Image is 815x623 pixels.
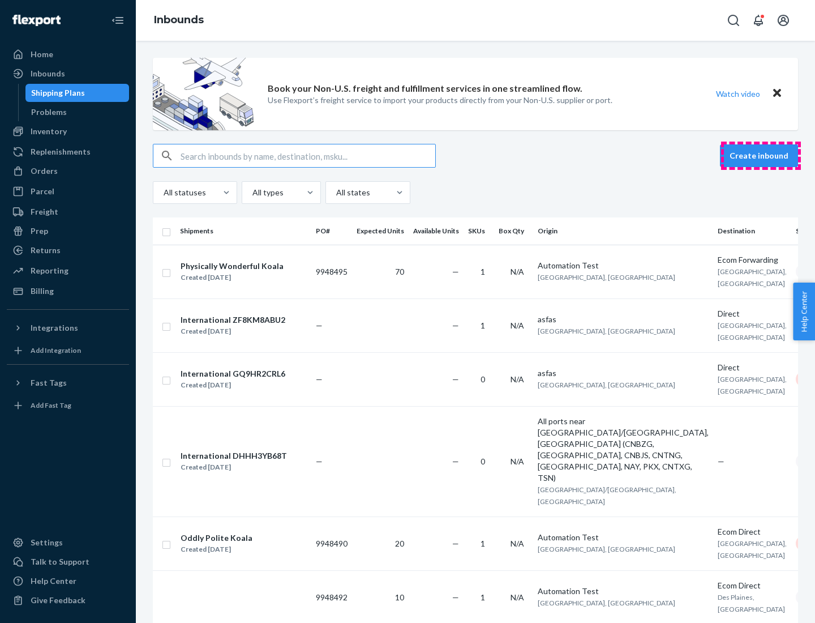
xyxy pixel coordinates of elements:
span: [GEOGRAPHIC_DATA], [GEOGRAPHIC_DATA] [538,545,675,553]
div: Direct [718,362,787,373]
span: — [452,321,459,330]
div: Parcel [31,186,54,197]
span: [GEOGRAPHIC_DATA], [GEOGRAPHIC_DATA] [718,321,787,342]
button: Open notifications [747,9,770,32]
span: [GEOGRAPHIC_DATA], [GEOGRAPHIC_DATA] [538,381,675,389]
span: N/A [511,374,524,384]
th: Origin [533,217,713,245]
a: Add Integration [7,342,129,360]
button: Help Center [793,283,815,340]
a: Freight [7,203,129,221]
span: 10 [395,592,404,602]
input: All types [251,187,252,198]
td: 9948495 [311,245,352,298]
div: Ecom Direct [718,580,787,591]
div: Reporting [31,265,68,276]
span: N/A [511,267,524,276]
a: Problems [25,103,130,121]
th: Box Qty [494,217,533,245]
span: [GEOGRAPHIC_DATA], [GEOGRAPHIC_DATA] [538,599,675,607]
input: All statuses [162,187,164,198]
input: Search inbounds by name, destination, msku... [181,144,435,167]
span: [GEOGRAPHIC_DATA]/[GEOGRAPHIC_DATA], [GEOGRAPHIC_DATA] [538,485,676,506]
div: Ecom Forwarding [718,254,787,266]
a: Inbounds [154,14,204,26]
input: All states [335,187,336,198]
span: N/A [511,592,524,602]
span: [GEOGRAPHIC_DATA], [GEOGRAPHIC_DATA] [718,375,787,395]
span: 20 [395,539,404,548]
span: 0 [481,456,485,466]
button: Watch video [709,86,767,102]
a: Add Fast Tag [7,396,129,415]
span: N/A [511,321,524,330]
p: Use Flexport’s freight service to import your products directly from your Non-U.S. supplier or port. [268,95,612,106]
div: asfas [538,314,709,325]
th: Shipments [175,217,311,245]
a: Parcel [7,182,129,200]
button: Open Search Box [722,9,745,32]
span: 1 [481,539,485,548]
span: 1 [481,267,485,276]
div: Oddly Polite Koala [181,532,252,544]
span: — [452,539,459,548]
span: [GEOGRAPHIC_DATA], [GEOGRAPHIC_DATA] [538,273,675,281]
th: Available Units [409,217,464,245]
div: Billing [31,285,54,297]
div: International ZF8KM8ABU2 [181,314,285,326]
div: Automation Test [538,260,709,271]
div: Home [31,49,53,60]
span: 1 [481,321,485,330]
a: Orders [7,162,129,180]
button: Create inbound [720,144,798,167]
div: Direct [718,308,787,319]
div: Talk to Support [31,556,89,567]
span: — [316,456,323,466]
span: [GEOGRAPHIC_DATA], [GEOGRAPHIC_DATA] [718,267,787,288]
div: Freight [31,206,58,217]
a: Reporting [7,262,129,280]
div: International GQ9HR2CRL6 [181,368,285,379]
span: 1 [481,592,485,602]
div: All ports near [GEOGRAPHIC_DATA]/[GEOGRAPHIC_DATA], [GEOGRAPHIC_DATA] (CNBZG, [GEOGRAPHIC_DATA], ... [538,416,709,484]
span: — [316,321,323,330]
div: Automation Test [538,532,709,543]
a: Shipping Plans [25,84,130,102]
a: Settings [7,534,129,552]
a: Inbounds [7,65,129,83]
div: Problems [31,106,67,118]
a: Returns [7,241,129,259]
div: Give Feedback [31,595,85,606]
ol: breadcrumbs [145,4,213,37]
div: Settings [31,537,63,548]
div: Created [DATE] [181,326,285,337]
th: PO# [311,217,352,245]
a: Talk to Support [7,553,129,571]
div: Integrations [31,322,78,334]
span: 0 [481,374,485,384]
div: Add Integration [31,345,81,355]
a: Replenishments [7,143,129,161]
span: [GEOGRAPHIC_DATA], [GEOGRAPHIC_DATA] [538,327,675,335]
button: Close Navigation [106,9,129,32]
th: SKUs [464,217,494,245]
span: — [452,592,459,602]
a: Home [7,45,129,63]
div: International DHHH3YB68T [181,450,287,462]
div: Created [DATE] [181,462,287,473]
a: Prep [7,222,129,240]
span: — [452,374,459,384]
div: Replenishments [31,146,91,157]
a: Help Center [7,572,129,590]
button: Give Feedback [7,591,129,609]
button: Fast Tags [7,374,129,392]
div: Created [DATE] [181,544,252,555]
span: — [316,374,323,384]
div: Created [DATE] [181,379,285,391]
div: Ecom Direct [718,526,787,537]
div: Fast Tags [31,377,67,389]
div: Physically Wonderful Koala [181,261,284,272]
div: Prep [31,225,48,237]
div: Created [DATE] [181,272,284,283]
